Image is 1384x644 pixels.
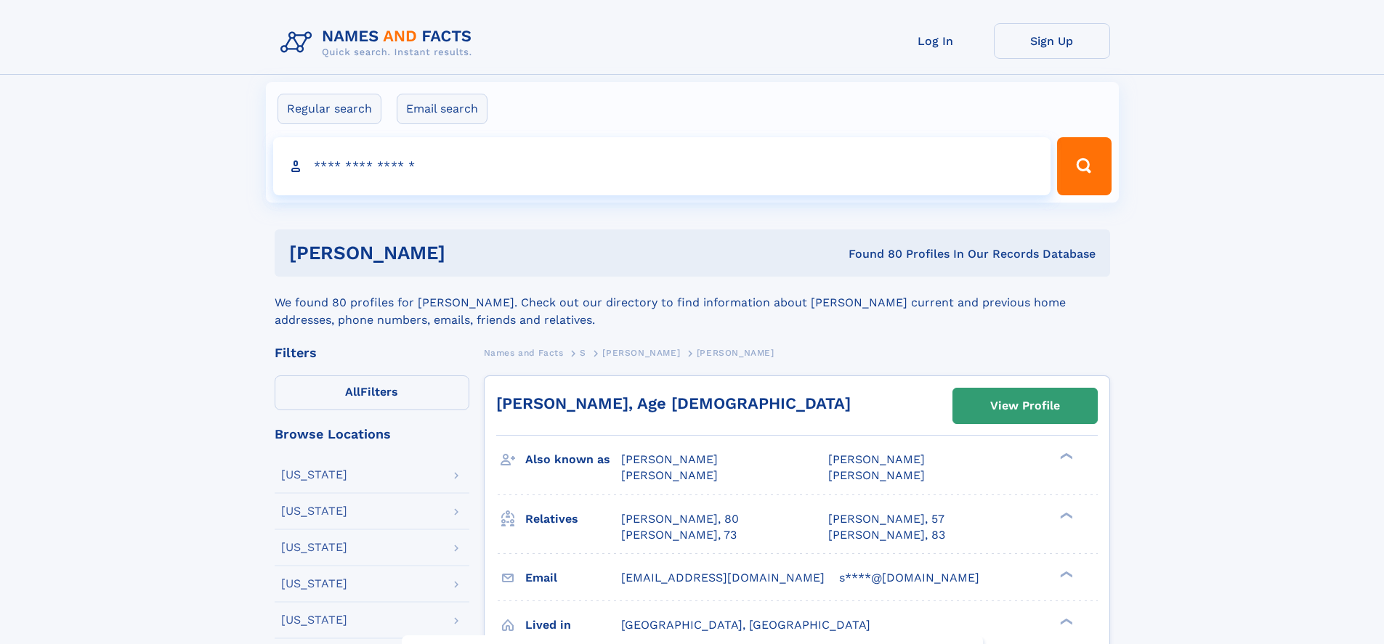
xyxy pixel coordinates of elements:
[878,23,994,59] a: Log In
[525,566,621,590] h3: Email
[621,571,825,584] span: [EMAIL_ADDRESS][DOMAIN_NAME]
[275,23,484,62] img: Logo Names and Facts
[525,447,621,472] h3: Also known as
[621,618,870,632] span: [GEOGRAPHIC_DATA], [GEOGRAPHIC_DATA]
[484,343,564,362] a: Names and Facts
[647,246,1096,262] div: Found 80 Profiles In Our Records Database
[525,613,621,637] h3: Lived in
[397,94,487,124] label: Email search
[275,277,1110,329] div: We found 80 profiles for [PERSON_NAME]. Check out our directory to find information about [PERSON...
[275,346,469,359] div: Filters
[1056,616,1074,626] div: ❯
[275,375,469,410] label: Filters
[281,469,347,481] div: [US_STATE]
[281,505,347,517] div: [US_STATE]
[828,468,925,482] span: [PERSON_NAME]
[281,542,347,553] div: [US_STATE]
[994,23,1110,59] a: Sign Up
[621,527,737,543] a: [PERSON_NAME], 73
[580,343,586,362] a: S
[525,507,621,531] h3: Relatives
[828,511,944,527] a: [PERSON_NAME], 57
[580,348,586,358] span: S
[1057,137,1111,195] button: Search Button
[953,388,1097,423] a: View Profile
[828,452,925,466] span: [PERSON_NAME]
[345,385,360,399] span: All
[602,343,680,362] a: [PERSON_NAME]
[289,244,647,262] h1: [PERSON_NAME]
[275,428,469,441] div: Browse Locations
[496,394,851,412] a: [PERSON_NAME], Age [DEMOGRAPHIC_DATA]
[602,348,680,358] span: [PERSON_NAME]
[828,527,945,543] a: [PERSON_NAME], 83
[281,578,347,590] div: [US_STATE]
[1056,569,1074,579] div: ❯
[990,389,1060,423] div: View Profile
[697,348,774,358] span: [PERSON_NAME]
[621,468,718,482] span: [PERSON_NAME]
[273,137,1051,195] input: search input
[1056,452,1074,461] div: ❯
[621,452,718,466] span: [PERSON_NAME]
[278,94,381,124] label: Regular search
[621,511,739,527] a: [PERSON_NAME], 80
[1056,510,1074,520] div: ❯
[281,614,347,626] div: [US_STATE]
